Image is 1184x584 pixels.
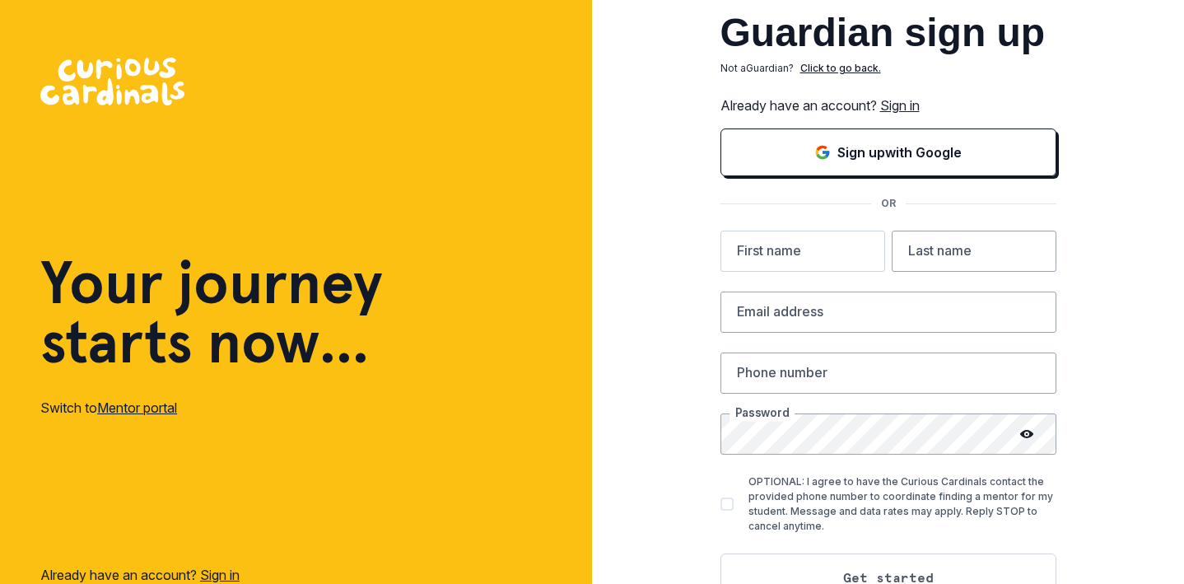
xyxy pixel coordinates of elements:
[748,474,1056,534] p: OPTIONAL: I agree to have the Curious Cardinals contact the provided phone number to coordinate f...
[880,97,920,114] a: Sign in
[97,399,177,416] a: Mentor portal
[720,128,1056,176] button: Sign in with Google (GSuite)
[871,196,906,211] p: OR
[200,567,240,583] a: Sign in
[720,61,794,76] p: Not a Guardian ?
[40,58,184,105] img: Curious Cardinals Logo
[40,253,383,371] h1: Your journey starts now...
[720,13,1056,53] h2: Guardian sign up
[800,61,881,76] p: Click to go back.
[40,399,97,416] span: Switch to
[837,142,962,162] p: Sign up with Google
[720,96,1056,115] p: Already have an account?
